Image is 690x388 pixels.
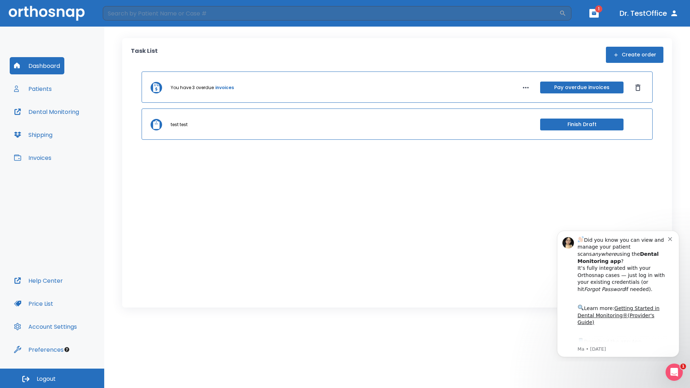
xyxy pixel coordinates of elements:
[31,113,122,149] div: Download the app: | ​ Let us know if you need help getting started!
[215,84,234,91] a: invoices
[103,6,559,20] input: Search by Patient Name or Case #
[10,295,57,312] button: Price List
[171,121,188,128] p: test test
[10,57,64,74] button: Dashboard
[31,122,122,128] p: Message from Ma, sent 6w ago
[546,224,690,361] iframe: Intercom notifications message
[10,318,81,335] button: Account Settings
[680,364,686,369] span: 1
[10,103,83,120] button: Dental Monitoring
[10,149,56,166] button: Invoices
[617,7,681,20] button: Dr. TestOffice
[9,6,85,20] img: Orthosnap
[10,80,56,97] button: Patients
[606,47,663,63] button: Create order
[10,126,57,143] button: Shipping
[10,272,67,289] button: Help Center
[131,47,158,63] p: Task List
[10,341,68,358] button: Preferences
[122,11,128,17] button: Dismiss notification
[171,84,214,91] p: You have 3 overdue
[31,115,95,128] a: App Store
[64,346,70,353] div: Tooltip anchor
[540,119,624,130] button: Finish Draft
[666,364,683,381] iframe: Intercom live chat
[632,82,644,93] button: Dismiss
[37,375,56,383] span: Logout
[595,5,602,13] span: 1
[540,82,624,93] button: Pay overdue invoices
